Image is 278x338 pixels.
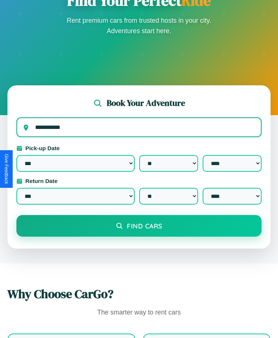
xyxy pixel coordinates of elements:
div: Give Feedback [4,154,9,184]
h2: Why Choose CarGo? [7,286,271,302]
p: Rent premium cars from trusted hosts in your city. Adventures start here. [65,15,214,36]
label: Pick-up Date [16,145,262,151]
button: Find Cars [16,215,262,237]
h2: Book Your Adventure [107,97,185,109]
label: Return Date [16,178,262,184]
p: The smarter way to rent cars [7,307,271,319]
